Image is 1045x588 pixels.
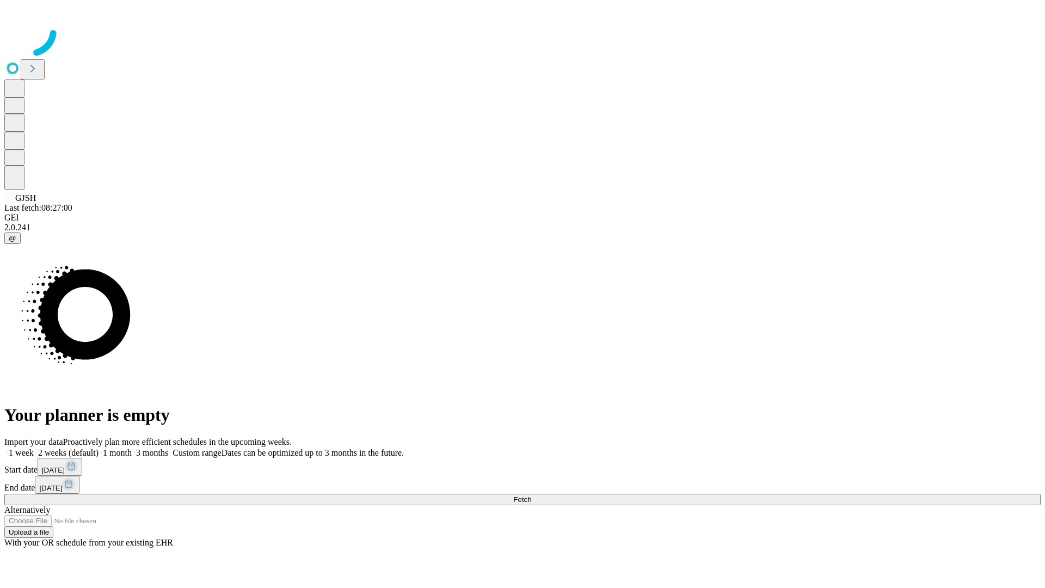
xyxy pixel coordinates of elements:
[35,476,79,494] button: [DATE]
[4,494,1041,505] button: Fetch
[222,448,404,457] span: Dates can be optimized up to 3 months in the future.
[38,458,82,476] button: [DATE]
[4,203,72,212] span: Last fetch: 08:27:00
[136,448,168,457] span: 3 months
[4,538,173,547] span: With your OR schedule from your existing EHR
[4,526,53,538] button: Upload a file
[4,437,63,446] span: Import your data
[4,223,1041,232] div: 2.0.241
[4,232,21,244] button: @
[4,458,1041,476] div: Start date
[173,448,221,457] span: Custom range
[103,448,132,457] span: 1 month
[9,448,34,457] span: 1 week
[9,234,16,242] span: @
[63,437,292,446] span: Proactively plan more efficient schedules in the upcoming weeks.
[38,448,99,457] span: 2 weeks (default)
[39,484,62,492] span: [DATE]
[15,193,36,203] span: GJSH
[4,476,1041,494] div: End date
[42,466,65,474] span: [DATE]
[4,405,1041,425] h1: Your planner is empty
[513,495,531,504] span: Fetch
[4,505,50,514] span: Alternatively
[4,213,1041,223] div: GEI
